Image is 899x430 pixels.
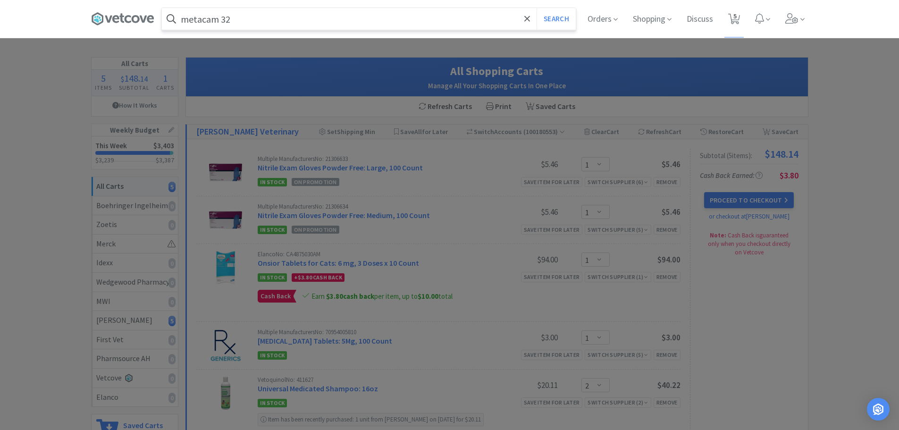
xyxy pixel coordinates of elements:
div: Open Intercom Messenger [867,398,890,421]
button: Search [537,8,576,30]
input: Search by item, sku, manufacturer, ingredient, size... [162,8,576,30]
a: 5 [724,16,744,25]
a: Discuss [683,15,717,24]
